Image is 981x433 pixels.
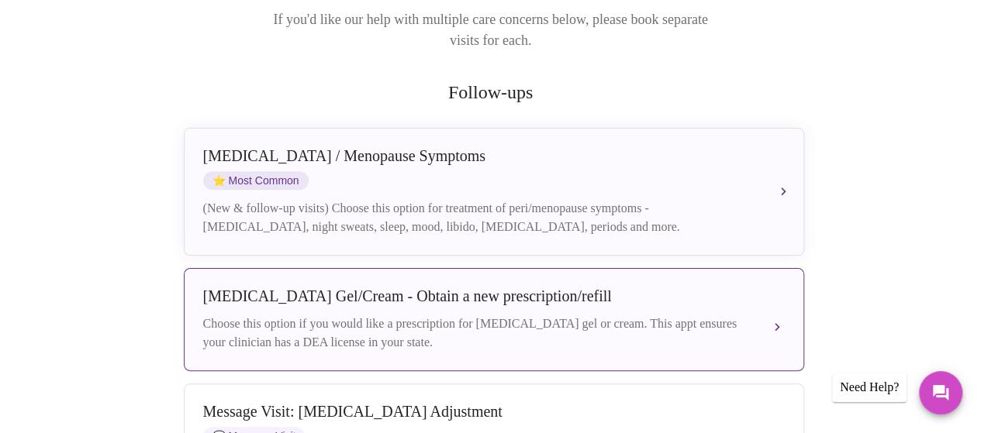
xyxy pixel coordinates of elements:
[184,128,804,256] button: [MEDICAL_DATA] / Menopause SymptomsstarMost Common(New & follow-up visits) Choose this option for...
[252,9,730,51] p: If you'd like our help with multiple care concerns below, please book separate visits for each.
[203,147,754,165] div: [MEDICAL_DATA] / Menopause Symptoms
[181,82,801,103] h2: Follow-ups
[203,403,754,421] div: Message Visit: [MEDICAL_DATA] Adjustment
[203,287,754,305] div: [MEDICAL_DATA] Gel/Cream - Obtain a new prescription/refill
[832,373,907,402] div: Need Help?
[212,174,226,187] span: star
[184,268,804,371] button: [MEDICAL_DATA] Gel/Cream - Obtain a new prescription/refillChoose this option if you would like a...
[203,171,309,190] span: Most Common
[203,199,754,236] div: (New & follow-up visits) Choose this option for treatment of peri/menopause symptoms - [MEDICAL_D...
[203,314,754,352] div: Choose this option if you would like a prescription for [MEDICAL_DATA] gel or cream. This appt en...
[919,371,962,414] button: Messages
